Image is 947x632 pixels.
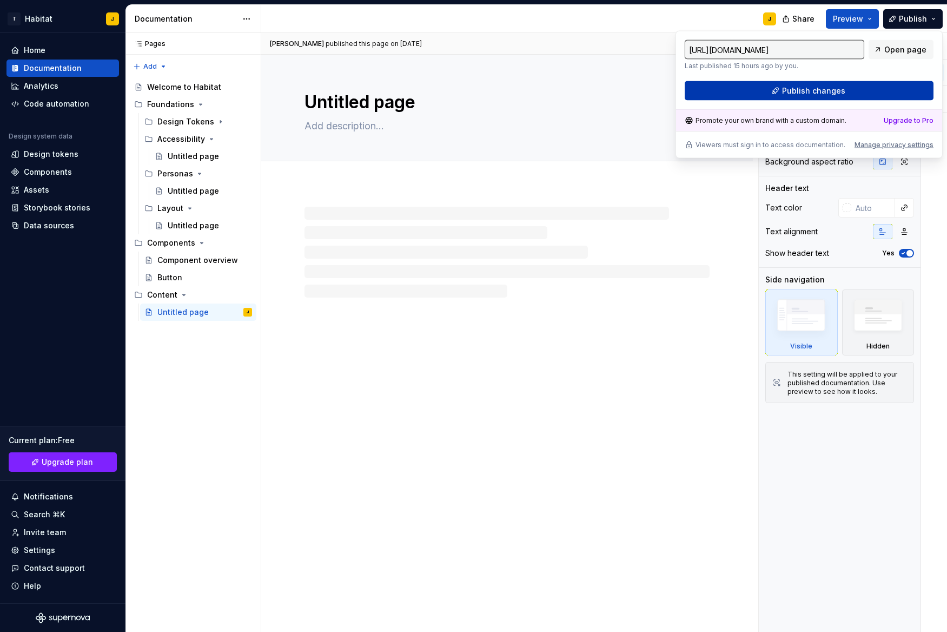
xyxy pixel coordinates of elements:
[247,307,249,318] div: J
[24,545,55,556] div: Settings
[9,132,72,141] div: Design system data
[6,77,119,95] a: Analytics
[36,613,90,623] svg: Supernova Logo
[899,14,927,24] span: Publish
[884,116,933,125] button: Upgrade to Pro
[302,89,707,115] textarea: Untitled page
[787,370,907,396] div: This setting will be applied to your published documentation. Use preview to see how it looks.
[882,249,895,258] label: Yes
[884,44,926,55] span: Open page
[685,116,846,125] div: Promote your own brand with a custom domain.
[6,524,119,541] a: Invite team
[157,203,183,214] div: Layout
[826,9,879,29] button: Preview
[140,113,256,130] div: Design Tokens
[143,62,157,71] span: Add
[9,452,117,472] button: Upgrade plan
[6,163,119,181] a: Components
[42,457,93,468] span: Upgrade plan
[6,217,119,234] a: Data sources
[765,226,818,237] div: Text alignment
[6,95,119,113] a: Code automation
[696,141,845,149] p: Viewers must sign in to access documentation.
[6,60,119,77] a: Documentation
[6,199,119,216] a: Storybook stories
[157,255,238,266] div: Component overview
[782,85,845,96] span: Publish changes
[157,272,182,283] div: Button
[25,14,52,24] div: Habitat
[150,148,256,165] a: Untitled page
[140,269,256,286] a: Button
[851,198,895,218] input: Auto
[6,181,119,199] a: Assets
[768,15,771,23] div: J
[130,286,256,304] div: Content
[150,217,256,234] a: Untitled page
[168,220,219,231] div: Untitled page
[130,40,165,48] div: Pages
[326,40,422,48] div: published this page on [DATE]
[6,542,119,559] a: Settings
[130,96,256,113] div: Foundations
[24,563,85,574] div: Contact support
[130,59,170,74] button: Add
[6,488,119,505] button: Notifications
[6,577,119,595] button: Help
[111,15,114,23] div: J
[869,40,933,60] a: Open page
[140,200,256,217] div: Layout
[866,342,890,351] div: Hidden
[777,9,822,29] button: Share
[24,185,49,195] div: Assets
[24,220,74,231] div: Data sources
[130,78,256,321] div: Page tree
[6,559,119,577] button: Contact support
[24,81,58,91] div: Analytics
[24,45,45,56] div: Home
[157,134,205,144] div: Accessibility
[130,234,256,252] div: Components
[168,151,219,162] div: Untitled page
[147,99,194,110] div: Foundations
[24,509,65,520] div: Search ⌘K
[147,82,221,93] div: Welcome to Habitat
[24,149,78,160] div: Design tokens
[130,78,256,96] a: Welcome to Habitat
[883,9,943,29] button: Publish
[792,14,814,24] span: Share
[790,342,812,351] div: Visible
[685,81,933,101] button: Publish changes
[685,62,864,70] p: Last published 15 hours ago by you.
[270,40,324,48] span: [PERSON_NAME]
[24,202,90,213] div: Storybook stories
[2,7,123,30] button: THabitatJ
[9,435,117,446] div: Current plan : Free
[24,527,66,538] div: Invite team
[140,165,256,182] div: Personas
[833,14,863,24] span: Preview
[765,183,809,194] div: Header text
[135,14,237,24] div: Documentation
[150,182,256,200] a: Untitled page
[24,581,41,591] div: Help
[6,146,119,163] a: Design tokens
[842,289,915,356] div: Hidden
[157,307,209,318] div: Untitled page
[157,168,193,179] div: Personas
[24,491,73,502] div: Notifications
[765,274,825,285] div: Side navigation
[765,202,802,213] div: Text color
[8,12,21,25] div: T
[6,42,119,59] a: Home
[147,289,177,300] div: Content
[140,252,256,269] a: Component overview
[855,141,933,149] button: Manage privacy settings
[140,130,256,148] div: Accessibility
[157,116,214,127] div: Design Tokens
[140,304,256,321] a: Untitled pageJ
[765,156,853,167] div: Background aspect ratio
[24,63,82,74] div: Documentation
